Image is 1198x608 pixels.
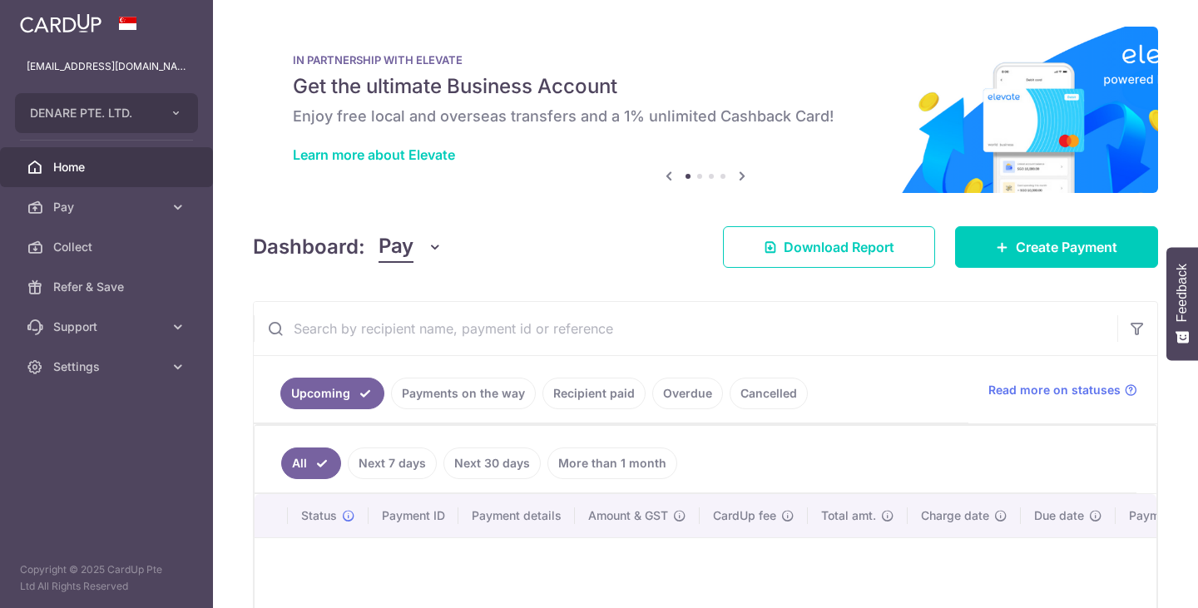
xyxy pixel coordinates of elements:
[547,447,677,479] a: More than 1 month
[53,319,163,335] span: Support
[369,494,458,537] th: Payment ID
[281,447,341,479] a: All
[1034,507,1084,524] span: Due date
[254,302,1117,355] input: Search by recipient name, payment id or reference
[53,358,163,375] span: Settings
[53,239,163,255] span: Collect
[53,159,163,175] span: Home
[1016,237,1117,257] span: Create Payment
[293,106,1118,126] h6: Enjoy free local and overseas transfers and a 1% unlimited Cashback Card!
[921,507,989,524] span: Charge date
[652,378,723,409] a: Overdue
[280,378,384,409] a: Upcoming
[348,447,437,479] a: Next 7 days
[730,378,808,409] a: Cancelled
[723,226,935,268] a: Download Report
[293,146,455,163] a: Learn more about Elevate
[784,237,894,257] span: Download Report
[293,73,1118,100] h5: Get the ultimate Business Account
[253,27,1158,193] img: Renovation banner
[588,507,668,524] span: Amount & GST
[988,382,1121,398] span: Read more on statuses
[542,378,646,409] a: Recipient paid
[293,53,1118,67] p: IN PARTNERSHIP WITH ELEVATE
[379,231,413,263] span: Pay
[955,226,1158,268] a: Create Payment
[1175,264,1190,322] span: Feedback
[301,507,337,524] span: Status
[988,382,1137,398] a: Read more on statuses
[391,378,536,409] a: Payments on the way
[821,507,876,524] span: Total amt.
[253,232,365,262] h4: Dashboard:
[15,93,198,133] button: DENARE PTE. LTD.
[379,231,443,263] button: Pay
[53,199,163,215] span: Pay
[53,279,163,295] span: Refer & Save
[20,13,101,33] img: CardUp
[30,105,153,121] span: DENARE PTE. LTD.
[443,447,541,479] a: Next 30 days
[27,58,186,75] p: [EMAIL_ADDRESS][DOMAIN_NAME]
[713,507,776,524] span: CardUp fee
[458,494,575,537] th: Payment details
[1166,247,1198,360] button: Feedback - Show survey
